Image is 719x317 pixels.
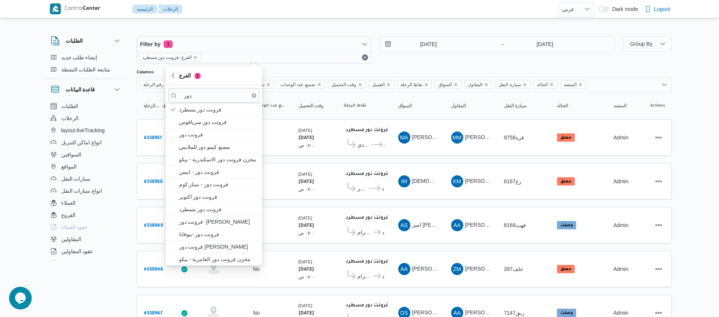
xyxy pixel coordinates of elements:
[193,55,198,60] button: remove selected entity
[557,309,576,317] span: وصلت
[179,118,258,127] span: فرونت دور سرياقوس
[48,161,125,173] button: المواقع
[395,100,441,112] button: السواق
[501,100,546,112] button: سيارة النقل
[557,265,575,273] span: معلق
[328,80,366,88] span: وقت التحميل
[169,88,259,103] input: search filters
[144,103,160,109] span: رقم الرحلة; Sorted in descending order
[507,37,583,52] input: Press the down key to open a popover containing a calendar.
[140,40,161,49] span: Filter by
[369,80,394,88] span: العميل
[48,257,125,269] button: اجهزة التليفون
[61,114,79,123] span: الرحلات
[614,222,629,228] span: Admin
[298,230,316,235] small: ٠٧:٠٠ ص
[344,103,366,109] span: نقاط الرحلة
[495,80,530,88] span: سيارة النقل
[557,103,568,109] span: الحاله
[139,54,201,61] span: الفرع: فرونت دور مسطرد
[144,179,163,185] b: # 338950
[132,5,159,14] button: الرئيسيه
[453,219,461,231] span: AA
[48,63,125,76] button: متابعة الطلبات النشطة
[560,136,571,140] b: معلق
[61,126,105,135] span: layout.liveTracking
[504,135,524,141] span: قره9758
[195,73,201,79] span: 1
[451,219,463,231] div: Abadallah Aid Abadalsalam Abadalihafz
[614,266,629,272] span: Admin
[398,175,410,187] div: Isalam Muhammad Isamaail Aid Sulaiaman
[465,266,509,272] span: [PERSON_NAME]
[504,266,523,272] span: علف397
[179,71,201,80] span: الفرع
[400,219,408,231] span: AS
[653,263,665,275] button: Actions
[137,37,371,52] button: Filter by1 active filters
[346,259,389,264] b: فرونت دور مسطرد
[654,5,670,14] span: Logout
[61,198,76,207] span: العملاء
[298,274,316,279] small: ٠٧:٠٠ ص
[61,186,102,195] span: انواع سيارات النقل
[137,70,154,76] label: Columns
[144,223,163,229] b: # 338949
[253,266,260,272] div: No
[298,303,312,308] small: [DATE]
[298,259,312,264] small: [DATE]
[453,131,462,144] span: MM
[280,80,315,89] span: تجميع عدد الوحدات
[400,80,422,89] span: نقاط الرحلة
[357,184,368,193] span: قسم أول مدينة نصر
[83,6,101,12] b: Center
[66,36,83,45] h3: الطلبات
[468,80,482,89] span: المقاول
[298,172,312,176] small: [DATE]
[164,40,173,48] span: 1 active filters
[298,179,314,185] b: [DATE]
[453,263,461,275] span: ZM
[560,311,573,315] b: وصلت
[372,80,385,89] span: العميل
[48,245,125,257] button: عقود المقاولين
[398,131,410,144] div: Muhammad Ala Abadallah Abad Albast
[451,175,463,187] div: Khidhuir Muhammad Tlbah Hamid
[144,267,163,272] b: # 338948
[61,210,76,220] span: الفروع
[50,3,61,14] img: X8yXhbKr1z7QwAAAABJRU5ErkJggg==
[298,143,316,148] small: ٠٧:٠٠ ص
[382,184,384,193] span: فرونت دور مسطرد
[48,148,125,161] button: السواقين
[253,103,285,109] span: تجميع عدد الوحدات
[398,263,410,275] div: Abadalrahamun Ammad Ghrib Khalail
[157,5,182,14] button: الرحلات
[346,172,389,177] b: فرونت دور مسطرد
[412,266,456,272] span: [PERSON_NAME]
[564,80,577,89] span: المنصه
[165,66,262,85] button: الفرع1
[500,42,505,47] div: →
[61,102,78,111] span: الطلبات
[451,131,463,144] div: Muhammad Mahmood Ahmad Msaaod
[61,162,77,171] span: المواقع
[144,133,162,143] a: #338951
[609,6,638,12] span: Dark mode
[537,80,548,89] span: الحاله
[465,309,554,315] span: [PERSON_NAME] [PERSON_NAME]
[179,192,258,201] span: فرونت دور اكتوبر
[386,82,391,87] button: Remove العميل from selection in this group
[653,219,665,231] button: Actions
[179,242,258,251] span: فرونت دور [PERSON_NAME]
[398,219,410,231] div: Ameir Slah Muhammad Alsaid
[298,223,314,229] b: [DATE]
[357,272,372,281] span: طلبات مارت حدائق الاهرام
[400,131,408,144] span: MA
[295,100,333,112] button: وقت التحميل
[140,80,173,88] span: رقم الرحلة
[66,85,95,94] h3: قاعدة البيانات
[346,128,389,133] b: فرونت دور مسطرد
[179,230,258,239] span: فرونت دور -بيوفانا
[560,179,571,184] b: معلق
[179,255,258,264] span: مخزن فرونت دور العامرية - بيكو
